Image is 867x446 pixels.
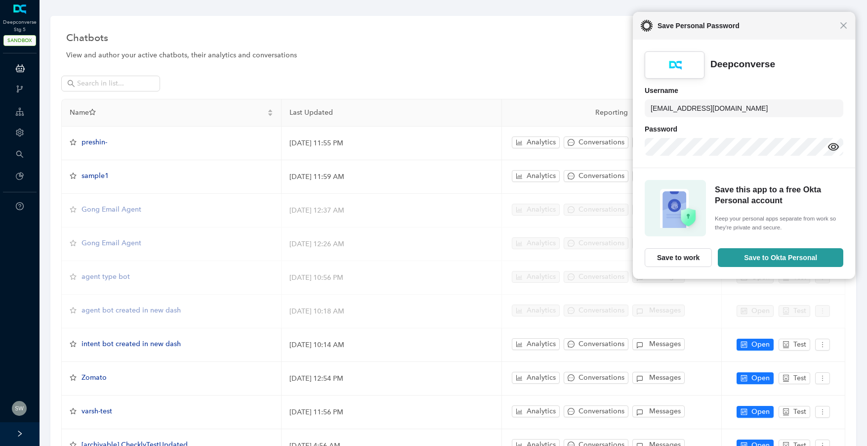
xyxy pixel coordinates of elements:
span: Open [751,339,770,350]
button: Messages [632,136,685,148]
span: Conversations [578,137,624,148]
span: message [568,173,575,179]
span: Conversations [578,372,624,383]
th: Reporting [502,99,722,127]
span: robot [783,341,789,348]
span: bar-chart [516,374,523,381]
div: View and author your active chatbots, their analytics and conversations [66,50,840,61]
span: Messages [649,406,681,417]
button: messageConversations [564,170,628,182]
button: bar-chartAnalytics [512,405,560,417]
span: question-circle [16,202,24,210]
span: search [16,150,24,158]
button: messageConversations [564,338,628,350]
span: Open [751,406,770,417]
span: control [741,408,747,415]
span: message [568,408,575,415]
span: setting [16,129,24,136]
span: Messages [649,339,681,350]
span: star [70,173,77,179]
button: Messages [632,405,685,417]
span: pie-chart [16,172,24,180]
span: Messages [649,372,681,383]
span: bar-chart [516,139,523,146]
span: robot [783,375,789,382]
td: [DATE] 12:54 PM [282,362,501,396]
span: control [741,341,747,348]
span: Chatbots [66,30,108,45]
span: SANDBOX [3,35,36,46]
button: Messages [632,372,685,384]
h6: Username [645,85,843,96]
span: bar-chart [516,341,523,348]
button: more [815,372,830,384]
span: sample1 [82,172,109,180]
button: robotTest [779,406,810,418]
div: Deepconverse [710,58,775,71]
button: Messages [632,338,685,350]
span: more [819,408,826,415]
span: robot [783,408,789,415]
span: Save Personal Password [653,20,840,32]
button: bar-chartAnalytics [512,136,560,148]
span: Name [70,107,265,118]
span: control [741,375,747,382]
img: c3ccc3f0c05bac1ff29357cbd66b20c9 [12,401,27,416]
span: search [67,80,75,88]
span: Open [751,373,770,384]
button: Save to Okta Personal [718,248,843,267]
h6: Password [645,123,843,135]
span: Conversations [578,171,624,181]
span: Conversations [578,339,624,350]
button: messageConversations [564,405,628,417]
span: star [70,374,77,381]
span: Analytics [527,339,556,350]
span: more [819,341,826,348]
span: Analytics [527,406,556,417]
span: varsh-test [82,407,112,415]
input: Search in list... [77,78,146,89]
img: 8iT1OAAAAAElFTkSuQmCC [667,57,683,73]
button: bar-chartAnalytics [512,372,560,384]
button: messageConversations [564,136,628,148]
td: [DATE] 11:56 PM [282,396,501,429]
button: robotTest [779,372,810,384]
span: Analytics [527,372,556,383]
span: bar-chart [516,408,523,415]
span: Analytics [527,137,556,148]
span: message [568,139,575,146]
span: star [70,408,77,415]
button: Messages [632,170,685,182]
button: bar-chartAnalytics [512,338,560,350]
span: Conversations [578,406,624,417]
span: star [70,341,77,348]
span: message [568,341,575,348]
span: intent bot created in new dash [82,340,181,348]
h5: Save this app to a free Okta Personal account [715,184,840,206]
button: messageConversations [564,372,628,384]
button: bar-chartAnalytics [512,170,560,182]
button: robotTest [779,339,810,351]
span: Test [793,373,806,384]
td: [DATE] 10:14 AM [282,328,501,362]
button: Save to work [645,248,712,267]
span: Keep your personal apps separate from work so they're private and secure. [715,215,840,232]
button: controlOpen [737,372,774,384]
td: [DATE] 11:59 AM [282,160,501,194]
span: star [89,109,96,116]
button: more [815,406,830,418]
span: preshin- [82,138,107,146]
th: Last Updated [282,99,501,127]
span: Close [840,22,847,29]
span: Test [793,406,806,417]
button: controlOpen [737,339,774,351]
button: controlOpen [737,406,774,418]
span: star [70,139,77,146]
span: Zomato [82,373,107,382]
button: more [815,339,830,351]
span: Test [793,339,806,350]
span: more [819,375,826,382]
td: [DATE] 11:55 PM [282,127,501,160]
span: message [568,374,575,381]
span: branches [16,85,24,93]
